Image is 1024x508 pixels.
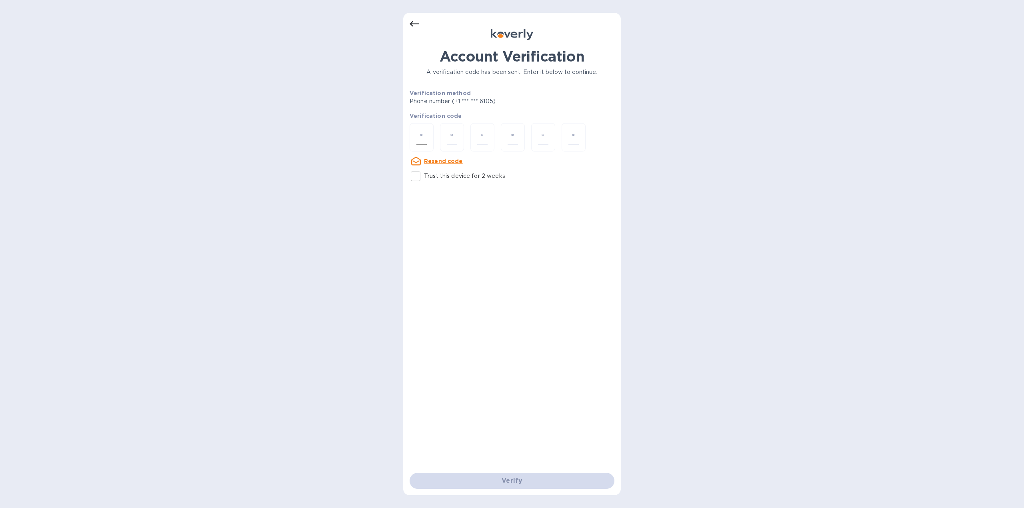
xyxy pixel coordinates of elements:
p: Phone number (+1 *** *** 6105) [410,97,557,106]
h1: Account Verification [410,48,614,65]
u: Resend code [424,158,463,164]
p: Trust this device for 2 weeks [424,172,505,180]
p: A verification code has been sent. Enter it below to continue. [410,68,614,76]
b: Verification method [410,90,471,96]
p: Verification code [410,112,614,120]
